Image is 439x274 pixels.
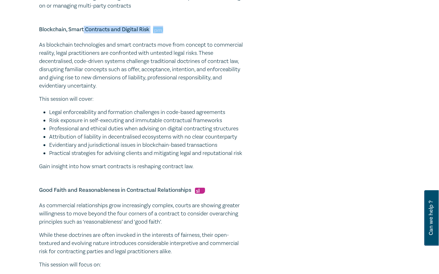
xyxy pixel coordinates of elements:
li: Practical strategies for advising clients and mitigating legal and reputational risk [49,149,247,157]
p: As commercial relationships grow increasingly complex, courts are showing greater willingness to ... [39,202,247,226]
li: Evidentiary and jurisdictional issues in blockchain-based transactions [49,141,247,149]
p: This session will cover: [39,95,247,103]
li: Attribution of liability in decentralised ecosystems with no clear counterparty [49,133,247,141]
img: Substantive Law [195,188,205,194]
span: Can we help ? [428,194,434,242]
p: This session will focus on: [39,261,247,269]
h5: Good Faith and Reasonableness in Contractual Relationships [39,186,247,194]
p: As blockchain technologies and smart contracts move from concept to commercial reality, legal pra... [39,41,247,90]
h5: Blockchain, Smart Contracts and Digital Risk [39,26,247,33]
li: Professional and ethical duties when advising on digital contracting structures [49,125,247,133]
li: Legal enforceability and formation challenges in code-based agreements [49,108,247,117]
img: Practice Management & Business Skills [153,27,163,33]
p: While these doctrines are often invoked in the interests of fairness, their open-textured and evo... [39,231,247,256]
p: Gain insight into how smart contracts is reshaping contract law. [39,163,247,171]
li: Risk exposure in self-executing and immutable contractual frameworks [49,117,247,125]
